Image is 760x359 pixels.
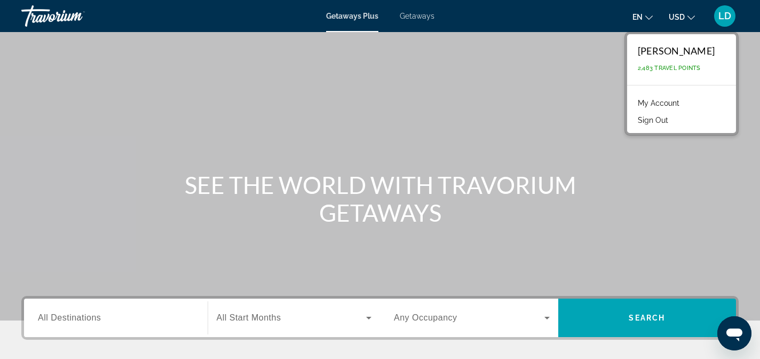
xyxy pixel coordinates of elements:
[632,13,643,21] span: en
[38,313,101,322] span: All Destinations
[632,96,685,110] a: My Account
[711,5,739,27] button: User Menu
[24,299,736,337] div: Search widget
[718,11,731,21] span: LD
[638,45,715,57] div: [PERSON_NAME]
[629,314,665,322] span: Search
[326,12,378,20] a: Getaways Plus
[558,299,737,337] button: Search
[717,316,751,350] iframe: Button to launch messaging window
[400,12,434,20] a: Getaways
[21,2,128,30] a: Travorium
[217,313,281,322] span: All Start Months
[669,9,695,25] button: Change currency
[180,171,580,227] h1: SEE THE WORLD WITH TRAVORIUM GETAWAYS
[632,9,653,25] button: Change language
[638,65,701,72] span: 2,483 Travel Points
[394,313,457,322] span: Any Occupancy
[669,13,685,21] span: USD
[632,113,674,127] button: Sign Out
